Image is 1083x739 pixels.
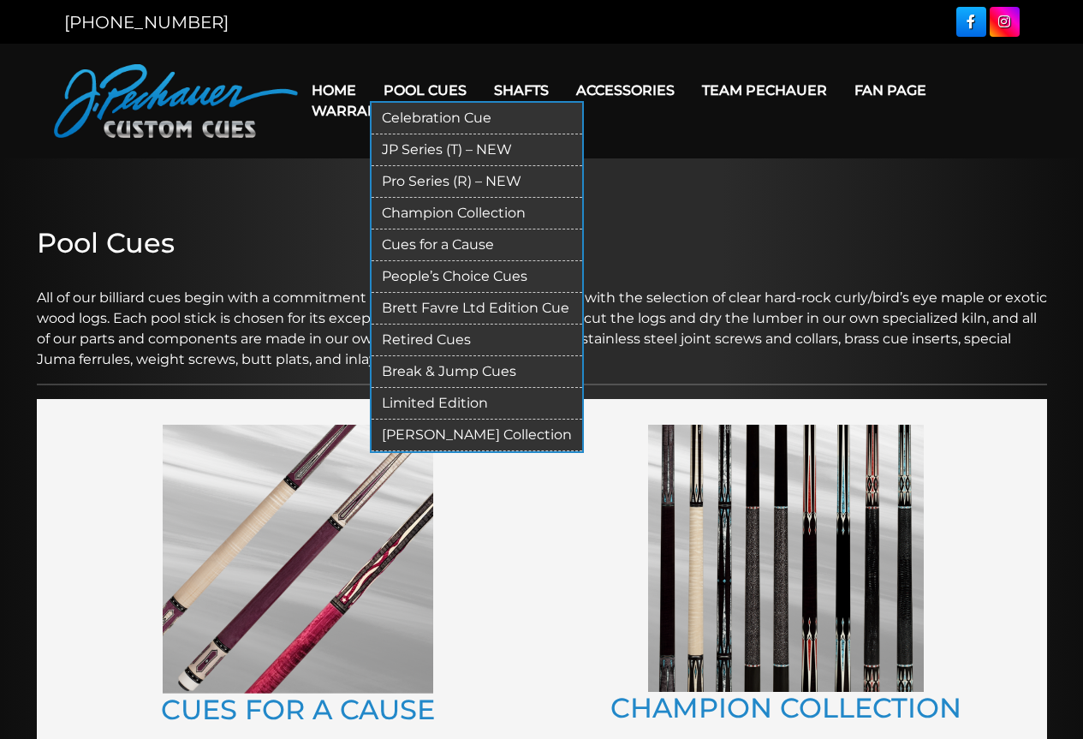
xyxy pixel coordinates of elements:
h2: Pool Cues [37,227,1047,259]
a: [PERSON_NAME] Collection [372,420,582,451]
a: Brett Favre Ltd Edition Cue [372,293,582,325]
a: Retired Cues [372,325,582,356]
a: Accessories [562,69,688,112]
p: All of our billiard cues begin with a commitment to total quality control, starting with the sele... [37,267,1047,370]
a: Team Pechauer [688,69,841,112]
a: Limited Edition [372,388,582,420]
a: Fan Page [841,69,940,112]
a: Cart [408,89,473,133]
a: Celebration Cue [372,103,582,134]
a: Pool Cues [370,69,480,112]
a: Home [298,69,370,112]
a: CHAMPION COLLECTION [610,691,961,724]
a: People’s Choice Cues [372,261,582,293]
a: CUES FOR A CAUSE [161,693,435,726]
a: Cues for a Cause [372,229,582,261]
a: Shafts [480,69,562,112]
img: Pechauer Custom Cues [54,64,298,138]
a: JP Series (T) – NEW [372,134,582,166]
a: Champion Collection [372,198,582,229]
a: Warranty [298,89,408,133]
a: [PHONE_NUMBER] [64,12,229,33]
a: Break & Jump Cues [372,356,582,388]
a: Pro Series (R) – NEW [372,166,582,198]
